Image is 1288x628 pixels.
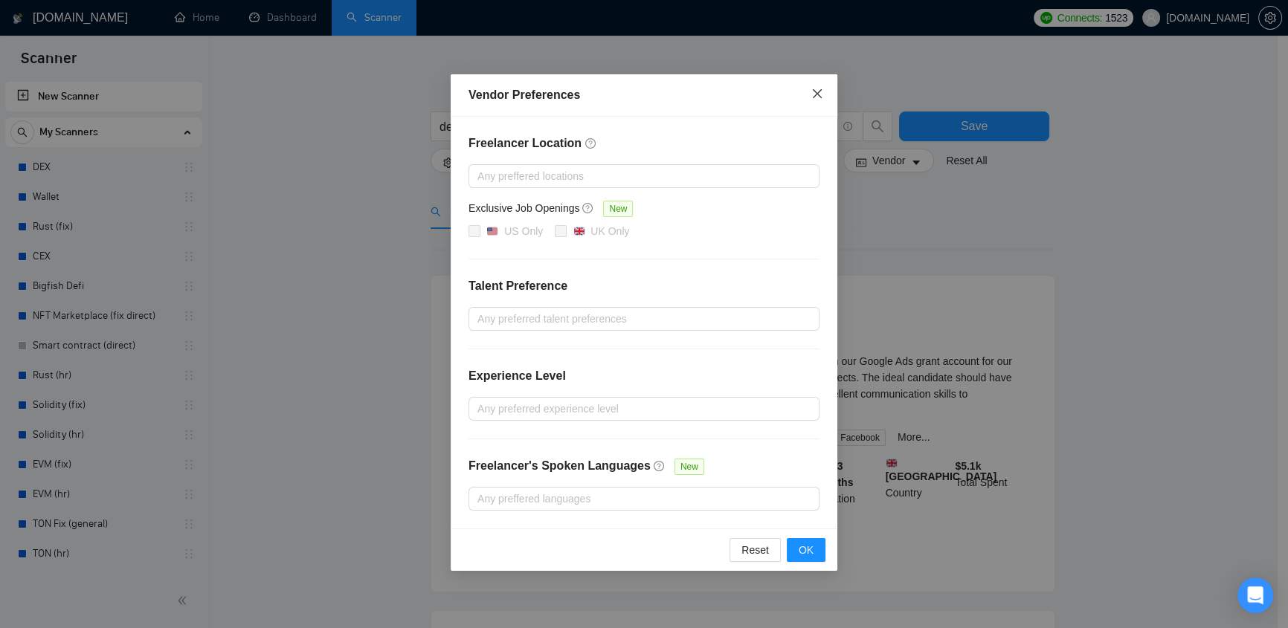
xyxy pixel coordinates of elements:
[574,226,585,236] img: 🇬🇧
[730,538,781,562] button: Reset
[787,538,825,562] button: OK
[799,542,814,558] span: OK
[582,202,594,214] span: question-circle
[487,226,498,236] img: 🇺🇸
[504,223,543,239] div: US Only
[468,135,820,152] h4: Freelancer Location
[603,201,633,217] span: New
[797,74,837,114] button: Close
[468,86,820,104] div: Vendor Preferences
[590,223,629,239] div: UK Only
[468,200,579,216] h5: Exclusive Job Openings
[654,460,666,472] span: question-circle
[468,457,651,475] h4: Freelancer's Spoken Languages
[468,367,566,385] h4: Experience Level
[674,459,704,475] span: New
[468,277,820,295] h4: Talent Preference
[1237,577,1273,613] div: Open Intercom Messenger
[741,542,769,558] span: Reset
[811,88,823,100] span: close
[585,137,597,149] span: question-circle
